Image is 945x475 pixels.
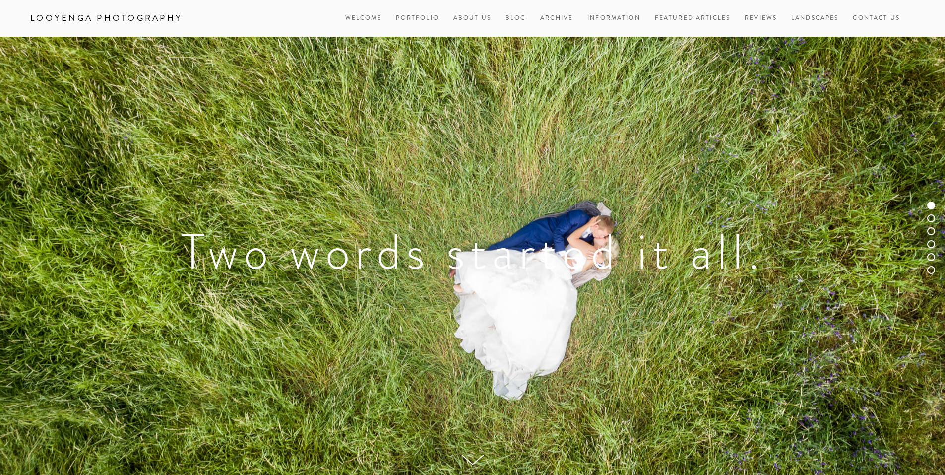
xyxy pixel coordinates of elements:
a: Archive [540,11,573,25]
a: Information [587,14,640,22]
a: Portfolio [396,14,439,22]
a: Welcome [345,11,382,25]
a: Blog [505,11,526,25]
a: Contact Us [853,11,900,25]
a: Featured Articles [655,11,731,25]
a: Looyenga Photography [23,10,190,27]
a: About Us [453,11,491,25]
a: Landscapes [791,11,839,25]
h1: Two words started it all. [30,227,915,276]
a: Reviews [745,11,777,25]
